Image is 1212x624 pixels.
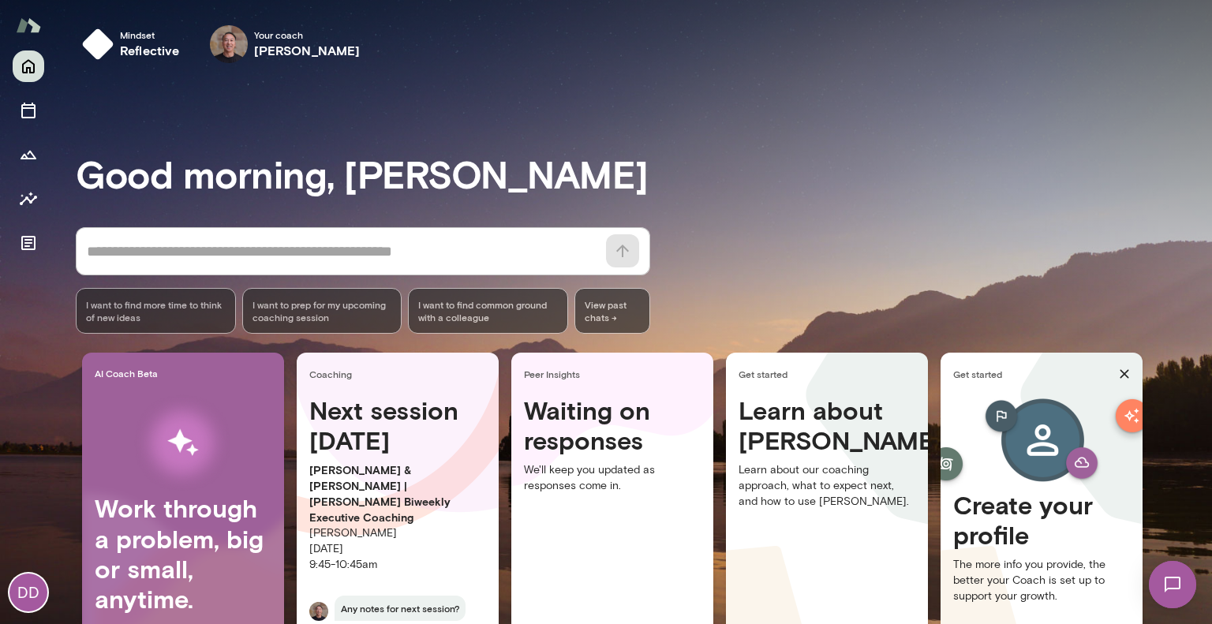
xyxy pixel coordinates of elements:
p: Learn about our coaching approach, what to expect next, and how to use [PERSON_NAME]. [739,462,915,510]
span: I want to find common ground with a colleague [418,298,558,323]
img: Mento [16,10,41,40]
span: View past chats -> [574,288,650,334]
img: Derrick [309,602,328,621]
h6: [PERSON_NAME] [254,41,361,60]
h4: Waiting on responses [524,395,701,456]
h4: Create your profile [953,490,1130,551]
button: Growth Plan [13,139,44,170]
h4: Learn about [PERSON_NAME] [739,395,915,456]
span: I want to find more time to think of new ideas [86,298,226,323]
span: Any notes for next session? [335,596,466,621]
h4: Next session [DATE] [309,395,486,456]
div: I want to find common ground with a colleague [408,288,568,334]
span: I want to prep for my upcoming coaching session [252,298,392,323]
div: DD [9,574,47,611]
button: Mindsetreflective [76,19,193,69]
span: Get started [739,368,922,380]
p: 9:45 - 10:45am [309,557,486,573]
p: [DATE] [309,541,486,557]
span: Coaching [309,368,492,380]
div: Derrick MarYour coach[PERSON_NAME] [199,19,372,69]
p: [PERSON_NAME] [309,525,486,541]
button: Home [13,50,44,82]
img: Create profile [959,395,1124,490]
div: I want to prep for my upcoming coaching session [242,288,402,334]
h6: reflective [120,41,180,60]
span: Mindset [120,28,180,41]
span: AI Coach Beta [95,367,278,379]
div: I want to find more time to think of new ideas [76,288,236,334]
button: Sessions [13,95,44,126]
span: Peer Insights [524,368,707,380]
img: AI Workflows [113,393,253,493]
span: Your coach [254,28,361,41]
button: Documents [13,227,44,259]
img: mindset [82,28,114,60]
h4: Work through a problem, big or small, anytime. [95,493,271,615]
p: [PERSON_NAME] & [PERSON_NAME] | [PERSON_NAME] Biweekly Executive Coaching [309,462,486,525]
p: We'll keep you updated as responses come in. [524,462,701,494]
p: The more info you provide, the better your Coach is set up to support your growth. [953,557,1130,604]
span: Get started [953,368,1113,380]
button: Insights [13,183,44,215]
h3: Good morning, [PERSON_NAME] [76,151,1212,196]
img: Derrick Mar [210,25,248,63]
